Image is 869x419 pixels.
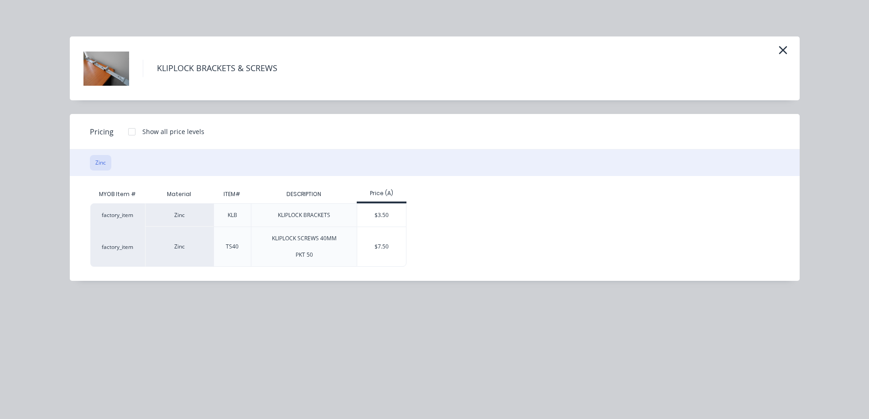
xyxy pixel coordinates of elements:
[90,227,145,267] div: factory_item
[357,227,406,266] div: $7.50
[145,185,213,203] div: Material
[226,243,239,251] div: TS40
[142,127,204,136] div: Show all price levels
[357,189,406,197] div: Price (A)
[357,204,406,227] div: $3.50
[90,203,145,227] div: factory_item
[90,155,111,171] button: Zinc
[83,46,129,91] img: KLIPLOCK BRACKETS & SCREWS
[145,227,213,267] div: Zinc
[279,183,328,206] div: DESCRIPTION
[90,126,114,137] span: Pricing
[272,234,337,259] div: KLIPLOCK SCREWS 40MM PKT 50
[216,183,248,206] div: ITEM#
[145,203,213,227] div: Zinc
[228,211,237,219] div: KLB
[90,185,145,203] div: MYOB Item #
[143,60,291,77] h4: KLIPLOCK BRACKETS & SCREWS
[278,211,330,219] div: KLIPLOCK BRACKETS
